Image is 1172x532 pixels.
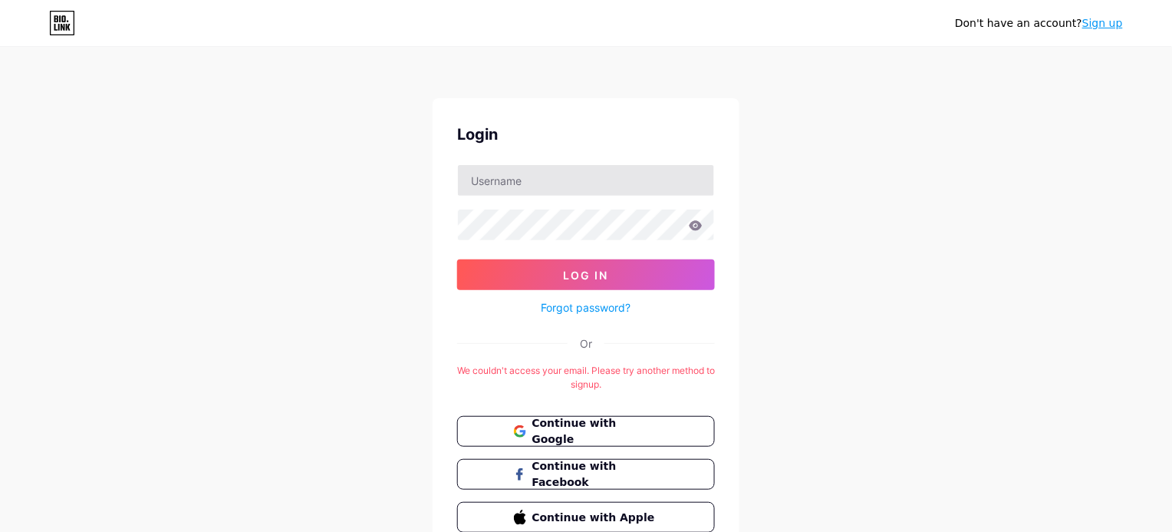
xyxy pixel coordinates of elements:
div: We couldn't access your email. Please try another method to signup. [457,364,715,392]
span: Continue with Google [532,415,659,448]
span: Log In [564,269,609,282]
div: Or [580,335,592,352]
div: Login [457,123,715,146]
a: Forgot password? [542,299,631,316]
span: Continue with Apple [532,510,659,526]
input: Username [458,165,714,196]
button: Continue with Facebook [457,459,715,490]
span: Continue with Facebook [532,458,659,491]
div: Don't have an account? [955,15,1123,31]
a: Sign up [1082,17,1123,29]
button: Log In [457,259,715,290]
button: Continue with Google [457,416,715,447]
